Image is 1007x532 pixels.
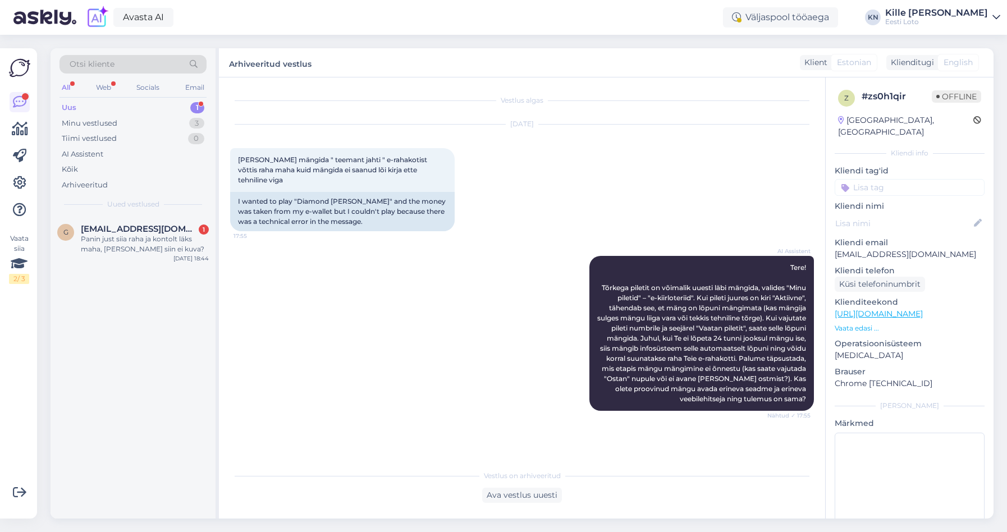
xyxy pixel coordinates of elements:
p: Chrome [TECHNICAL_ID] [835,378,985,389]
div: 1 [190,102,204,113]
span: English [944,57,973,68]
p: Kliendi telefon [835,265,985,277]
p: [EMAIL_ADDRESS][DOMAIN_NAME] [835,249,985,260]
div: Vaata siia [9,233,29,284]
input: Lisa nimi [835,217,972,230]
div: Kille [PERSON_NAME] [885,8,988,17]
div: [PERSON_NAME] [835,401,985,411]
div: 3 [189,118,204,129]
span: 17:55 [234,232,276,240]
div: Väljaspool tööaega [723,7,838,27]
p: Kliendi nimi [835,200,985,212]
p: Operatsioonisüsteem [835,338,985,350]
div: 1 [199,224,209,235]
div: 2 / 3 [9,274,29,284]
label: Arhiveeritud vestlus [229,55,312,70]
span: [PERSON_NAME] mängida " teemant jahti " e-rahakotist võttis raha maha kuid mängida ei saanud lõi ... [238,155,429,184]
div: Tiimi vestlused [62,133,117,144]
div: Socials [134,80,162,95]
img: Askly Logo [9,57,30,79]
div: Klienditugi [886,57,934,68]
span: Otsi kliente [70,58,115,70]
div: Ava vestlus uuesti [482,488,562,503]
p: Vaata edasi ... [835,323,985,333]
p: Märkmed [835,418,985,429]
div: KN [865,10,881,25]
div: I wanted to play "Diamond [PERSON_NAME]" and the money was taken from my e-wallet but I couldn't ... [230,192,455,231]
a: Kille [PERSON_NAME]Eesti Loto [885,8,1000,26]
div: Kõik [62,164,78,175]
div: Küsi telefoninumbrit [835,277,925,292]
div: [DATE] 18:44 [173,254,209,263]
span: g [63,228,68,236]
span: Nähtud ✓ 17:55 [767,411,811,420]
span: Estonian [837,57,871,68]
p: Klienditeekond [835,296,985,308]
div: All [59,80,72,95]
div: 0 [188,133,204,144]
div: Eesti Loto [885,17,988,26]
div: [DATE] [230,119,814,129]
div: # zs0h1qir [862,90,932,103]
div: Panin just siia raha ja kontolt läks maha, [PERSON_NAME] siin ei kuva? [81,234,209,254]
a: Avasta AI [113,8,173,27]
p: [MEDICAL_DATA] [835,350,985,361]
div: Klient [800,57,827,68]
div: Uus [62,102,76,113]
div: Arhiveeritud [62,180,108,191]
p: Kliendi email [835,237,985,249]
p: Kliendi tag'id [835,165,985,177]
div: Vestlus algas [230,95,814,106]
div: Web [94,80,113,95]
a: [URL][DOMAIN_NAME] [835,309,923,319]
div: Minu vestlused [62,118,117,129]
div: [GEOGRAPHIC_DATA], [GEOGRAPHIC_DATA] [838,114,973,138]
img: explore-ai [85,6,109,29]
input: Lisa tag [835,179,985,196]
div: AI Assistent [62,149,103,160]
p: Brauser [835,366,985,378]
span: Uued vestlused [107,199,159,209]
span: Vestlus on arhiveeritud [484,471,561,481]
span: geili.tulits@gmail.com [81,224,198,234]
span: z [844,94,849,102]
div: Email [183,80,207,95]
span: Offline [932,90,981,103]
div: Kliendi info [835,148,985,158]
span: AI Assistent [768,247,811,255]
